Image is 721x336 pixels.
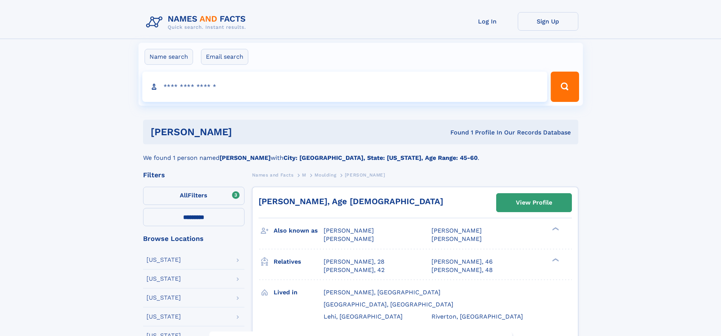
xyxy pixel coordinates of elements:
div: [US_STATE] [146,276,181,282]
span: [PERSON_NAME] [431,235,482,242]
b: City: [GEOGRAPHIC_DATA], State: [US_STATE], Age Range: 45-60 [283,154,478,161]
a: [PERSON_NAME], 28 [324,258,385,266]
img: Logo Names and Facts [143,12,252,33]
span: Riverton, [GEOGRAPHIC_DATA] [431,313,523,320]
span: All [180,192,188,199]
span: [PERSON_NAME] [345,172,385,178]
span: M [302,172,306,178]
label: Filters [143,187,244,205]
span: [PERSON_NAME] [324,227,374,234]
a: Log In [457,12,518,31]
span: Lehi, [GEOGRAPHIC_DATA] [324,313,403,320]
div: Browse Locations [143,235,244,242]
div: [US_STATE] [146,314,181,320]
a: Moulding [315,170,336,180]
span: [PERSON_NAME], [GEOGRAPHIC_DATA] [324,289,441,296]
h1: [PERSON_NAME] [151,127,341,137]
span: [GEOGRAPHIC_DATA], [GEOGRAPHIC_DATA] [324,301,453,308]
span: Moulding [315,172,336,178]
div: [US_STATE] [146,295,181,301]
a: [PERSON_NAME], 48 [431,266,493,274]
label: Email search [201,49,248,65]
div: ❯ [550,257,559,262]
a: Sign Up [518,12,578,31]
a: [PERSON_NAME], Age [DEMOGRAPHIC_DATA] [259,197,443,206]
span: [PERSON_NAME] [324,235,374,242]
h3: Also known as [274,224,324,237]
div: ❯ [550,227,559,231]
a: [PERSON_NAME], 46 [431,258,493,266]
a: [PERSON_NAME], 42 [324,266,385,274]
b: [PERSON_NAME] [220,154,271,161]
h3: Relatives [274,255,324,268]
div: [US_STATE] [146,257,181,263]
a: M [302,170,306,180]
div: We found 1 person named with . [143,144,578,163]
input: search input [142,72,548,102]
h3: Lived in [274,286,324,299]
label: Name search [145,49,193,65]
div: Filters [143,172,244,178]
a: View Profile [497,194,572,212]
a: Names and Facts [252,170,294,180]
div: View Profile [516,194,552,211]
button: Search Button [551,72,579,102]
span: [PERSON_NAME] [431,227,482,234]
div: Found 1 Profile In Our Records Database [341,128,571,137]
